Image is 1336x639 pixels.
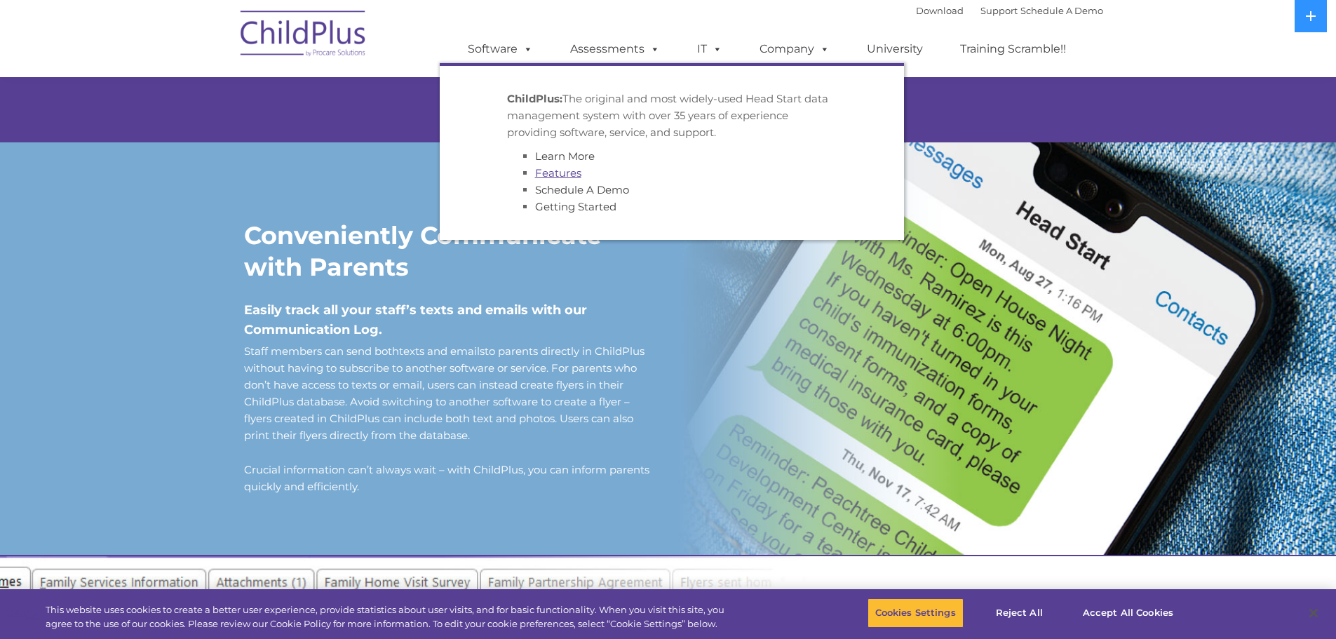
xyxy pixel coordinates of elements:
a: texts and emails [399,344,485,358]
strong: ChildPlus: [507,92,562,105]
a: Software [454,35,547,63]
button: Close [1298,598,1329,628]
strong: Conveniently Communicate with Parents [244,220,602,282]
a: Training Scramble!! [946,35,1080,63]
a: Support [980,5,1018,16]
button: Reject All [976,598,1063,628]
a: Company [745,35,844,63]
a: Schedule A Demo [535,183,629,196]
a: Getting Started [535,200,616,213]
button: Cookies Settings [868,598,964,628]
a: Assessments [556,35,674,63]
button: Accept All Cookies [1075,598,1181,628]
span: Crucial information can’t always wait – with ChildPlus, you can inform parents quickly and effici... [244,463,649,493]
img: ChildPlus by Procare Solutions [234,1,374,71]
a: IT [683,35,736,63]
font: | [916,5,1103,16]
a: Features [535,166,581,180]
span: Easily track all your staff’s texts and emails with our Communication Log. [244,302,587,337]
a: University [853,35,937,63]
a: Learn More [535,149,595,163]
a: Download [916,5,964,16]
p: The original and most widely-used Head Start data management system with over 35 years of experie... [507,90,837,141]
span: Staff members can send both to parents directly in ChildPlus without having to subscribe to anoth... [244,344,645,442]
div: This website uses cookies to create a better user experience, provide statistics about user visit... [46,603,735,631]
a: Schedule A Demo [1020,5,1103,16]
